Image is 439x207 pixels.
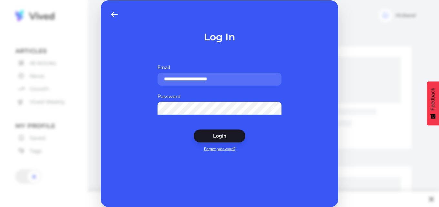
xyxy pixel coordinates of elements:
[204,31,235,43] h1: Log In
[430,88,436,110] span: Feedback
[427,81,439,125] button: Feedback - Show survey
[158,93,180,100] label: Password
[158,64,170,71] label: Email
[204,146,235,151] a: Forgot password?
[194,129,245,142] button: Login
